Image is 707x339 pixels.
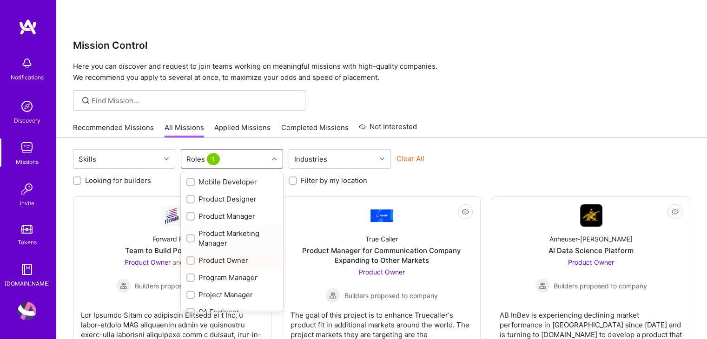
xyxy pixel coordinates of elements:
img: bell [18,54,36,72]
i: icon EyeClosed [671,208,679,215]
span: Product Owner [125,258,171,266]
img: guide book [18,260,36,279]
div: Tokens [18,237,37,247]
i: icon Chevron [164,156,169,161]
h3: Mission Control [73,39,690,51]
img: logo [19,19,37,35]
img: discovery [18,97,36,116]
a: All Missions [165,123,204,138]
i: icon EyeClosed [462,208,469,215]
i: icon SearchGrey [80,95,91,106]
div: Product Marketing Manager [186,228,278,248]
a: Completed Missions [281,123,349,138]
div: Program Manager [186,273,278,282]
img: Builders proposed to company [116,278,131,293]
div: QA Engineer [186,307,278,317]
div: AI Data Science Platform [548,246,634,255]
a: Not Interested [359,121,417,138]
div: Mobile Developer [186,177,278,187]
span: Builders proposed to company [135,281,228,291]
img: teamwork [18,138,36,157]
i: icon Chevron [272,156,277,161]
div: Missions [16,157,39,167]
img: Invite [18,180,36,198]
p: Here you can discover and request to join teams working on meaningful missions with high-quality ... [73,61,690,83]
span: and 1 other role [172,258,220,266]
span: Builders proposed to company [554,281,647,291]
div: Notifications [11,72,44,82]
input: Find Mission... [92,96,298,105]
label: Filter by my location [301,176,367,185]
a: Recommended Missions [73,123,154,138]
img: Company Logo [370,209,393,222]
div: True Caller [365,234,398,244]
div: Skills [76,152,99,166]
div: Team to Build PoliTech MVP [125,246,219,255]
img: tokens [21,225,33,234]
div: Product Manager for Communication Company Expanding to Other Markets [291,246,473,265]
span: 1 [207,153,220,165]
span: Product Owner [358,268,404,276]
div: Discovery [14,116,40,125]
img: Builders proposed to company [325,288,340,303]
div: Product Designer [186,194,278,204]
div: Product Owner [186,255,278,265]
img: User Avatar [18,302,36,320]
div: Industries [292,152,330,166]
div: Forward First [152,234,192,244]
a: Applied Missions [214,123,271,138]
div: Anheuser-[PERSON_NAME] [549,234,633,244]
div: [DOMAIN_NAME] [5,279,50,288]
label: Looking for builders [85,176,151,185]
span: Product Owner [568,258,614,266]
div: Invite [20,198,34,208]
div: Project Manager [186,290,278,300]
div: Product Manager [186,211,278,221]
img: Company Logo [161,205,183,226]
div: Roles [184,152,224,166]
span: Builders proposed to company [344,291,437,300]
i: icon Chevron [380,156,384,161]
img: Builders proposed to company [535,278,550,293]
img: Company Logo [580,204,602,227]
button: Clear All [396,154,424,163]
